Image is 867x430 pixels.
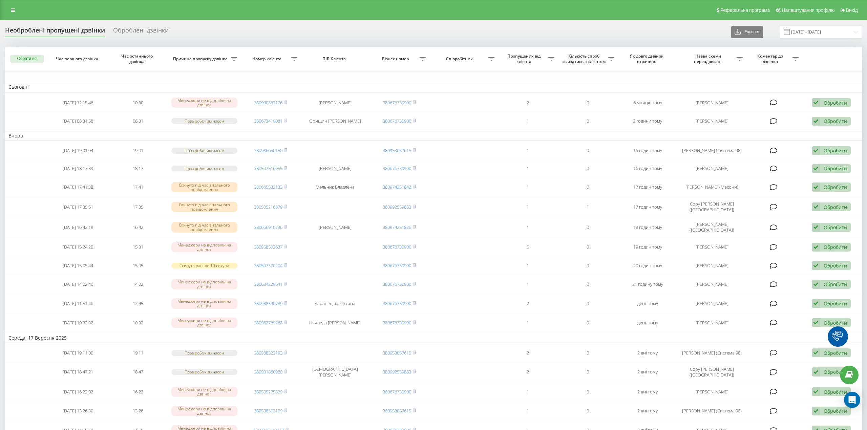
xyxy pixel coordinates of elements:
a: 380676730900 [383,100,411,106]
td: [DATE] 10:33:32 [48,314,108,332]
div: Необроблені пропущені дзвінки [5,27,105,37]
td: [PERSON_NAME] ([GEOGRAPHIC_DATA]) [678,218,746,237]
td: [PERSON_NAME] (Система 98) [678,345,746,361]
td: 0 [558,314,618,332]
div: Обробити [824,369,847,375]
td: 10:33 [108,314,168,332]
td: 1 [498,314,558,332]
td: Орищич [PERSON_NAME] [301,113,369,129]
td: 0 [558,383,618,401]
a: 380676730900 [383,165,411,171]
a: 380974251826 [383,224,411,230]
td: 20 годин тому [618,257,678,274]
td: 15:05 [108,257,168,274]
td: Сьогодні [5,82,862,92]
td: 17:41 [108,178,168,196]
span: Бізнес номер [373,56,420,62]
td: 18:47 [108,363,168,382]
a: 380958503637 [254,244,282,250]
td: 13:26 [108,402,168,420]
div: Обробити [824,408,847,414]
td: [PERSON_NAME] [301,94,369,112]
td: [PERSON_NAME] [678,160,746,177]
span: Вихід [846,7,858,13]
td: 2 дні тому [618,345,678,361]
td: 14:02 [108,275,168,293]
td: [PERSON_NAME] [301,160,369,177]
div: Обробити [824,320,847,326]
span: Час першого дзвінка [54,56,102,62]
div: Поза робочим часом [171,350,237,356]
td: [DATE] 15:24:20 [48,238,108,256]
td: 17 годин тому [618,178,678,196]
td: 1 [498,383,558,401]
td: [DATE] 11:51:46 [48,295,108,313]
td: 1 [498,142,558,159]
div: Менеджери не відповіли на дзвінок [171,406,237,416]
div: Поза робочим часом [171,148,237,153]
td: 19:11 [108,345,168,361]
a: 380953057615 [383,147,411,153]
span: ПІБ Клієнта [307,56,363,62]
td: [PERSON_NAME] [678,314,746,332]
td: 5 [498,238,558,256]
td: [PERSON_NAME] [678,113,746,129]
a: 380673419081 [254,118,282,124]
span: Співробітник [432,56,488,62]
td: 17 годин тому [618,197,678,216]
td: [DATE] 13:26:30 [48,402,108,420]
td: 18:17 [108,160,168,177]
div: Поза робочим часом [171,118,237,124]
td: [PERSON_NAME] [678,275,746,293]
div: Обробити [824,118,847,124]
td: 1 [498,275,558,293]
td: 2 [498,363,558,382]
td: 0 [558,275,618,293]
td: 1 [498,257,558,274]
a: 380974251842 [383,184,411,190]
td: [DATE] 17:35:51 [48,197,108,216]
td: Copy [PERSON_NAME] ([GEOGRAPHIC_DATA]) [678,197,746,216]
div: Обробити [824,300,847,307]
div: Менеджери не відповіли на дзвінок [171,298,237,308]
a: 380992559883 [383,204,411,210]
td: 0 [558,238,618,256]
td: 0 [558,142,618,159]
td: 21 годину тому [618,275,678,293]
td: [DATE] 14:02:40 [48,275,108,293]
div: Обробити [824,165,847,172]
div: Обробити [824,350,847,356]
td: 2 дні тому [618,402,678,420]
a: 380931880960 [254,369,282,375]
td: [PERSON_NAME] [301,218,369,237]
td: 16:22 [108,383,168,401]
a: 380676730900 [383,389,411,395]
td: 08:31 [108,113,168,129]
td: 0 [558,94,618,112]
td: [DATE] 15:05:44 [48,257,108,274]
a: 380634229641 [254,281,282,287]
td: Мельник Владлена [301,178,369,196]
span: Реферальна програма [720,7,770,13]
a: 380666910736 [254,224,282,230]
td: Середа, 17 Вересня 2025 [5,333,862,343]
td: 0 [558,363,618,382]
div: Менеджери не відповіли на дзвінок [171,318,237,328]
td: 0 [558,160,618,177]
td: 1 [498,402,558,420]
td: Нечведа [PERSON_NAME] [301,314,369,332]
td: 0 [558,345,618,361]
td: 1 [498,178,558,196]
td: 0 [558,113,618,129]
td: [DATE] 16:22:02 [48,383,108,401]
td: [DEMOGRAPHIC_DATA][PERSON_NAME] [301,363,369,382]
a: 380676730900 [383,300,411,306]
td: Баранецька Оксана [301,295,369,313]
td: [PERSON_NAME] [678,94,746,112]
div: Open Intercom Messenger [844,392,860,408]
span: Кількість спроб зв'язатись з клієнтом [561,53,608,64]
td: 2 дні тому [618,363,678,382]
td: 12:45 [108,295,168,313]
td: 0 [558,295,618,313]
div: Менеджери не відповіли на дзвінок [171,242,237,252]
